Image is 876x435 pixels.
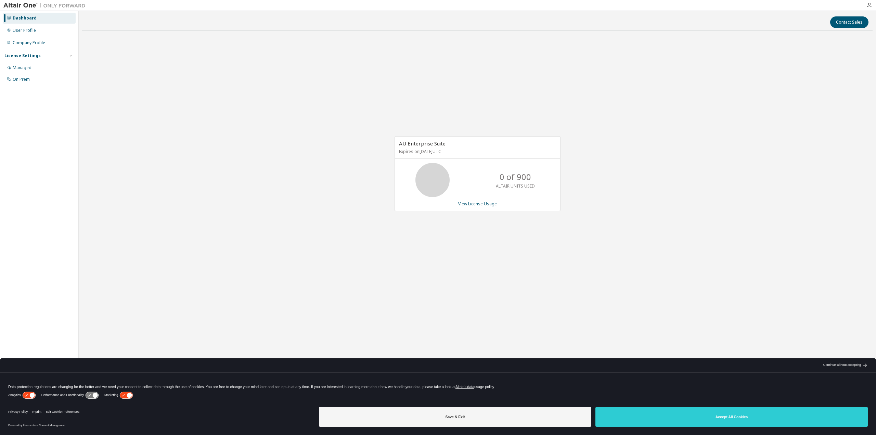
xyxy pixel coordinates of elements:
div: Company Profile [13,40,45,46]
img: Altair One [3,2,89,9]
button: Contact Sales [830,16,868,28]
p: Expires on [DATE] UTC [399,149,554,154]
p: ALTAIR UNITS USED [496,183,535,189]
span: AU Enterprise Suite [399,140,446,147]
p: 0 of 900 [500,171,531,183]
div: On Prem [13,77,30,82]
div: Managed [13,65,31,71]
div: Dashboard [13,15,37,21]
a: View License Usage [458,201,497,207]
div: License Settings [4,53,41,59]
div: User Profile [13,28,36,33]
